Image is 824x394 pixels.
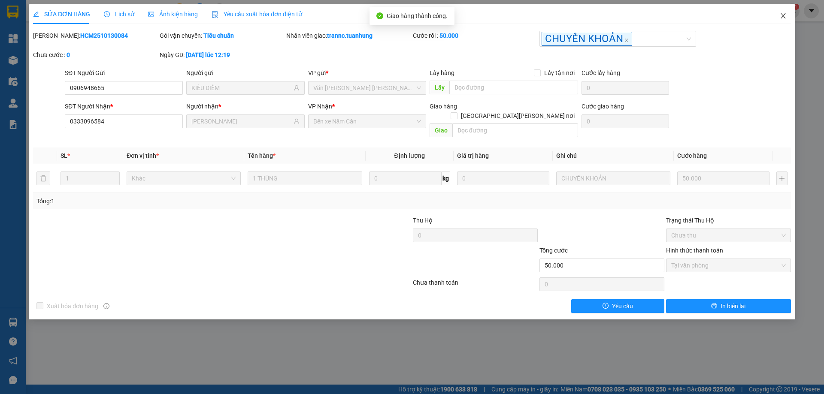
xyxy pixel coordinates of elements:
[457,171,549,185] input: 0
[33,31,158,40] div: [PERSON_NAME]:
[248,152,276,159] span: Tên hàng
[394,152,425,159] span: Định lượng
[571,299,664,313] button: exclamation-circleYêu cầu
[65,102,183,111] div: SĐT Người Nhận
[160,50,285,60] div: Ngày GD:
[582,103,624,110] label: Cước giao hàng
[430,81,449,94] span: Lấy
[413,31,538,40] div: Cước rồi :
[430,69,454,76] span: Lấy hàng
[160,31,285,40] div: Gói vận chuyển:
[313,81,421,94] span: Văn phòng Hồ Chí Minh
[612,301,633,311] span: Yêu cầu
[582,114,669,128] input: Cước giao hàng
[666,299,791,313] button: printerIn biên lai
[457,111,578,120] span: [GEOGRAPHIC_DATA][PERSON_NAME] nơi
[127,152,159,159] span: Đơn vị tính
[542,32,632,46] span: CHUYỂN KHOẢN
[539,247,568,254] span: Tổng cước
[442,171,450,185] span: kg
[49,6,121,16] b: [PERSON_NAME]
[65,68,183,78] div: SĐT Người Gửi
[780,12,787,19] span: close
[186,102,304,111] div: Người nhận
[556,171,670,185] input: Ghi Chú
[677,171,769,185] input: 0
[430,123,452,137] span: Giao
[553,147,674,164] th: Ghi chú
[191,83,291,93] input: Tên người gửi
[412,278,539,293] div: Chưa thanh toán
[439,32,458,39] b: 50.000
[294,118,300,124] span: user
[771,4,795,28] button: Close
[671,229,786,242] span: Chưa thu
[148,11,154,17] span: picture
[212,11,302,18] span: Yêu cầu xuất hóa đơn điện tử
[541,68,578,78] span: Lấy tận nơi
[33,11,90,18] span: SỬA ĐƠN HÀNG
[4,54,121,68] b: GỬI : Bến xe Năm Căn
[430,103,457,110] span: Giao hàng
[666,216,791,225] div: Trạng thái Thu Hộ
[624,38,629,42] span: close
[104,11,134,18] span: Lịch sử
[776,171,788,185] button: plus
[286,31,411,40] div: Nhân viên giao:
[452,123,578,137] input: Dọc đường
[36,196,318,206] div: Tổng: 1
[186,51,230,58] b: [DATE] lúc 12:19
[327,32,373,39] b: trannc.tuanhung
[376,12,383,19] span: check-circle
[248,171,362,185] input: VD: Bàn, Ghế
[61,152,67,159] span: SL
[308,103,332,110] span: VP Nhận
[212,11,218,18] img: icon
[4,19,164,30] li: 85 [PERSON_NAME]
[191,117,291,126] input: Tên người nhận
[666,247,723,254] label: Hình thức thanh toán
[313,115,421,128] span: Bến xe Năm Căn
[103,303,109,309] span: info-circle
[721,301,745,311] span: In biên lai
[186,68,304,78] div: Người gửi
[36,171,50,185] button: delete
[457,152,489,159] span: Giá trị hàng
[104,11,110,17] span: clock-circle
[294,85,300,91] span: user
[49,21,56,27] span: environment
[671,259,786,272] span: Tại văn phòng
[413,217,433,224] span: Thu Hộ
[49,31,56,38] span: phone
[449,81,578,94] input: Dọc đường
[33,11,39,17] span: edit
[582,69,620,76] label: Cước lấy hàng
[582,81,669,95] input: Cước lấy hàng
[711,303,717,310] span: printer
[33,50,158,60] div: Chưa cước :
[132,172,236,185] span: Khác
[43,301,102,311] span: Xuất hóa đơn hàng
[677,152,707,159] span: Cước hàng
[67,51,70,58] b: 0
[80,32,128,39] b: HCM2510130084
[308,68,426,78] div: VP gửi
[4,30,164,40] li: 02839.63.63.63
[203,32,234,39] b: Tiêu chuẩn
[603,303,609,310] span: exclamation-circle
[148,11,198,18] span: Ảnh kiện hàng
[387,12,448,19] span: Giao hàng thành công.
